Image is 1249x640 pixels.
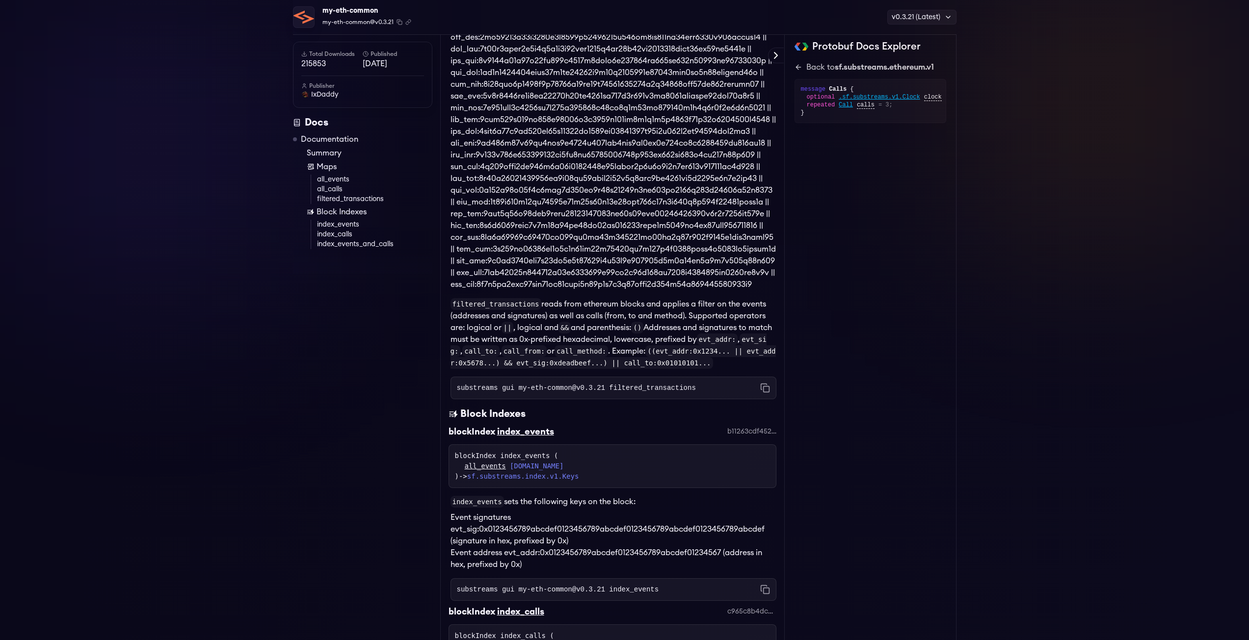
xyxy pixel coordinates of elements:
p: sets the following keys on the block: [451,496,776,508]
img: Block Index icon [307,208,315,216]
a: IxDaddy [301,90,424,100]
a: Block Indexes [307,206,432,218]
a: Maps [307,161,432,173]
span: IxDaddy [311,90,339,100]
button: Copy package name and version [397,19,402,25]
div: blockIndex [449,605,495,618]
a: Documentation [301,133,358,145]
img: User Avatar [301,91,309,99]
code: || [502,322,514,333]
p: reads from ethereum blocks and applies a filter on the events (addresses and signatures) as well ... [451,298,776,369]
code: evt_sig: [451,333,767,357]
button: Copy command to clipboard [760,383,770,393]
div: } [801,109,940,117]
h6: Total Downloads [301,50,363,58]
div: index_events [497,425,554,438]
span: message [801,86,825,93]
span: clock [924,94,942,101]
span: optional [807,93,835,101]
div: c965c8b4dcc8491b7158790347bcc7a7289bced2 [727,607,776,616]
span: { [850,86,853,93]
button: Copy command to clipboard [760,585,770,594]
a: [DOMAIN_NAME] [510,461,564,471]
span: Call [839,101,853,109]
span: [DATE] [363,58,424,70]
li: Event address evt_addr:0x0123456789abcdef0123456789abcdef01234567 (address in hex, prefixed by 0x) [451,547,776,570]
a: index_events_and_calls [317,239,432,249]
span: 215853 [301,58,363,70]
div: v0.3.21 (Latest) [887,10,957,25]
span: -> [459,472,579,480]
a: all_calls [317,184,432,194]
code: call_from: [502,345,547,357]
div: Back to [806,61,934,73]
button: Copy .spkg link to clipboard [405,19,411,25]
h6: Publisher [301,82,424,90]
code: call_method: [555,345,608,357]
a: all_events [317,175,432,184]
img: Package Logo [293,7,314,27]
li: Event signatures evt_sig:0x0123456789abcdef0123456789abcdef0123456789abcdef0123456789abcdef (sign... [451,512,776,547]
span: repeated [807,101,835,109]
a: sf.substreams.index.v1.Keys [467,472,579,480]
h6: Published [363,50,424,58]
code: () [631,322,643,333]
span: = 3; [878,101,893,109]
code: filtered_transactions [451,298,541,310]
h2: Protobuf Docs Explorer [812,40,921,53]
code: call_to: [462,345,499,357]
a: all_events [465,461,506,471]
span: sf.substreams.ethereum.v1 [835,63,934,71]
div: blockIndex [449,425,495,438]
img: Map icon [307,163,315,171]
div: Block Indexes [460,407,526,421]
span: calls [857,102,875,109]
div: my-eth-common [322,4,411,18]
div: Docs [293,116,432,129]
code: evt_addr: [697,333,738,345]
img: Block Indexes icon [449,407,458,421]
img: Protobuf [795,43,809,51]
a: index_events [317,220,432,230]
span: Calls [829,86,847,93]
a: Back tosf.substreams.ethereum.v1 [795,61,946,73]
code: substreams gui my-eth-common@v0.3.21 index_events [457,585,659,594]
code: ((evt_addr:0x1234... || evt_addr:0x5678...) && evt_sig:0xdeadbeef...) || call_to:0x01010101... [451,345,776,369]
div: index_calls [497,605,544,618]
span: my-eth-common@v0.3.21 [322,18,394,26]
div: blockIndex index_events ( ) [455,451,770,482]
a: Summary [307,147,432,159]
a: filtered_transactions [317,194,432,204]
div: b11263cdf4522effee99d61fe58829b58f9b0dc8 [727,427,776,436]
span: .sf.substreams.v1.Clock [839,93,920,101]
code: substreams gui my-eth-common@v0.3.21 filtered_transactions [457,383,696,393]
code: && [558,322,571,333]
a: index_calls [317,230,432,239]
code: index_events [451,496,504,508]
